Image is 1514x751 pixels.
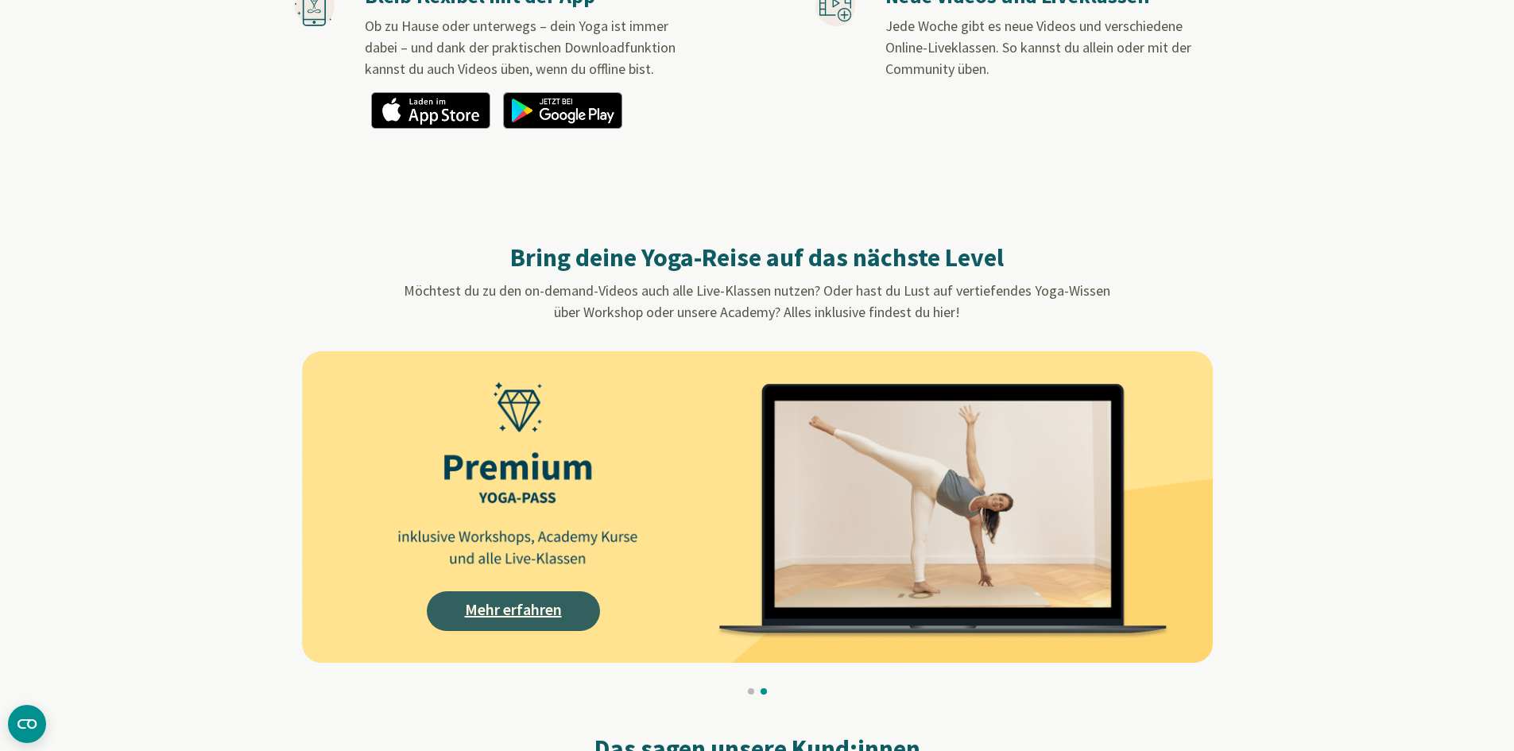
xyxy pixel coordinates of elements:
span: Ob zu Hause oder unterwegs – dein Yoga ist immer dabei – und dank der praktischen Downloadfunktio... [365,17,676,78]
img: app_googleplay_de.png [503,92,622,129]
a: Mehr erfahren [427,591,600,631]
p: Möchtest du zu den on-demand-Videos auch alle Live-Klassen nutzen? Oder hast du Lust auf vertiefe... [318,280,1197,323]
span: Jede Woche gibt es neue Videos und verschiedene Online-Liveklassen. So kannst du allein oder mit ... [885,17,1191,78]
button: CMP-Widget öffnen [8,705,46,743]
img: AAffA0nNPuCLAAAAAElFTkSuQmCC [302,351,1213,663]
h2: Bring deine Yoga-Reise auf das nächste Level [318,242,1197,273]
img: app_appstore_de.png [371,92,490,129]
